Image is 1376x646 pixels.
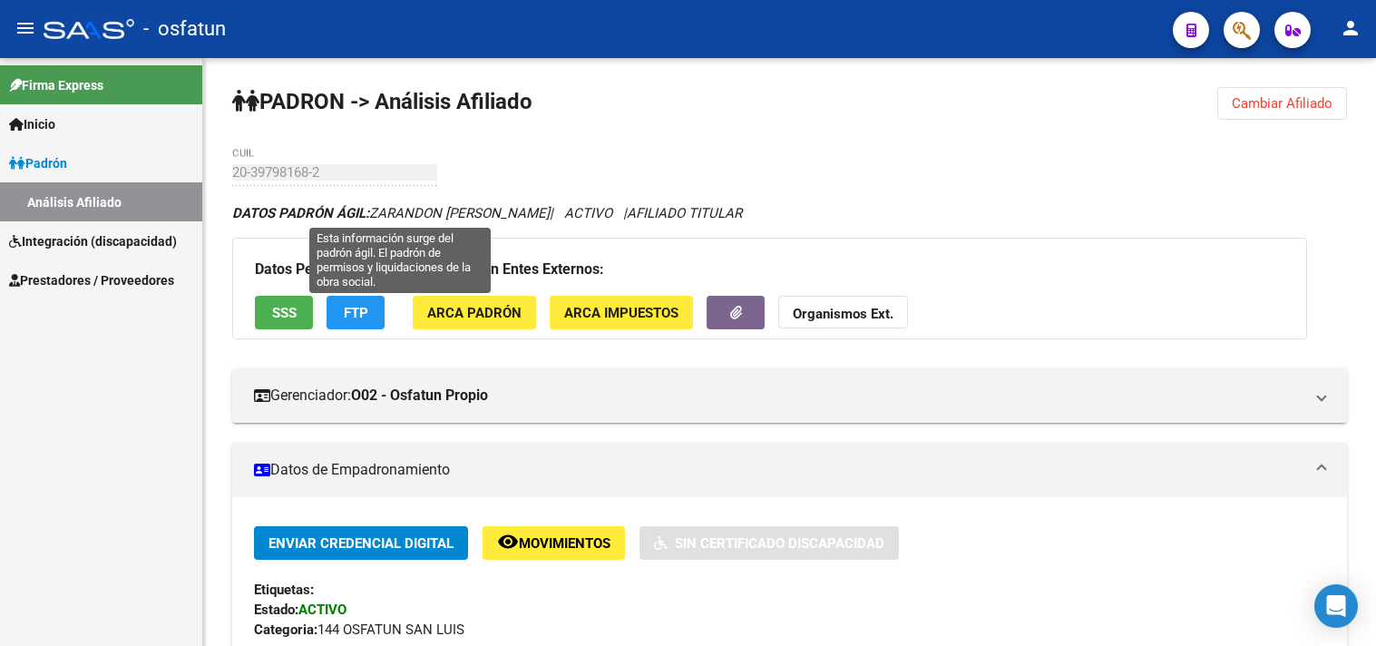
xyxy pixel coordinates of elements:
[254,582,314,598] strong: Etiquetas:
[778,296,908,329] button: Organismos Ext.
[427,305,522,321] span: ARCA Padrón
[232,443,1347,497] mat-expansion-panel-header: Datos de Empadronamiento
[9,270,174,290] span: Prestadores / Proveedores
[351,386,488,406] strong: O02 - Osfatun Propio
[793,306,893,322] strong: Organismos Ext.
[550,296,693,329] button: ARCA Impuestos
[519,535,610,552] span: Movimientos
[327,296,385,329] button: FTP
[9,114,55,134] span: Inicio
[344,305,368,321] span: FTP
[254,386,1303,406] mat-panel-title: Gerenciador:
[627,205,742,221] span: AFILIADO TITULAR
[1217,87,1347,120] button: Cambiar Afiliado
[298,602,346,618] strong: ACTIVO
[232,205,550,221] span: ZARANDON [PERSON_NAME]
[272,305,297,321] span: SSS
[9,75,103,95] span: Firma Express
[1340,17,1361,39] mat-icon: person
[232,368,1347,423] mat-expansion-panel-header: Gerenciador:O02 - Osfatun Propio
[1232,95,1332,112] span: Cambiar Afiliado
[254,620,1325,640] div: 144 OSFATUN SAN LUIS
[255,296,313,329] button: SSS
[232,205,742,221] i: | ACTIVO |
[675,535,884,552] span: Sin Certificado Discapacidad
[232,205,369,221] strong: DATOS PADRÓN ÁGIL:
[268,535,454,552] span: Enviar Credencial Digital
[564,305,678,321] span: ARCA Impuestos
[15,17,36,39] mat-icon: menu
[483,526,625,560] button: Movimientos
[254,622,317,638] strong: Categoria:
[497,531,519,553] mat-icon: remove_red_eye
[143,9,226,49] span: - osfatun
[254,602,298,618] strong: Estado:
[254,526,468,560] button: Enviar Credencial Digital
[254,460,1303,480] mat-panel-title: Datos de Empadronamiento
[1314,584,1358,628] div: Open Intercom Messenger
[255,257,1284,282] h3: Datos Personales y Afiliatorios según Entes Externos:
[232,89,532,114] strong: PADRON -> Análisis Afiliado
[9,153,67,173] span: Padrón
[639,526,899,560] button: Sin Certificado Discapacidad
[9,231,177,251] span: Integración (discapacidad)
[413,296,536,329] button: ARCA Padrón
